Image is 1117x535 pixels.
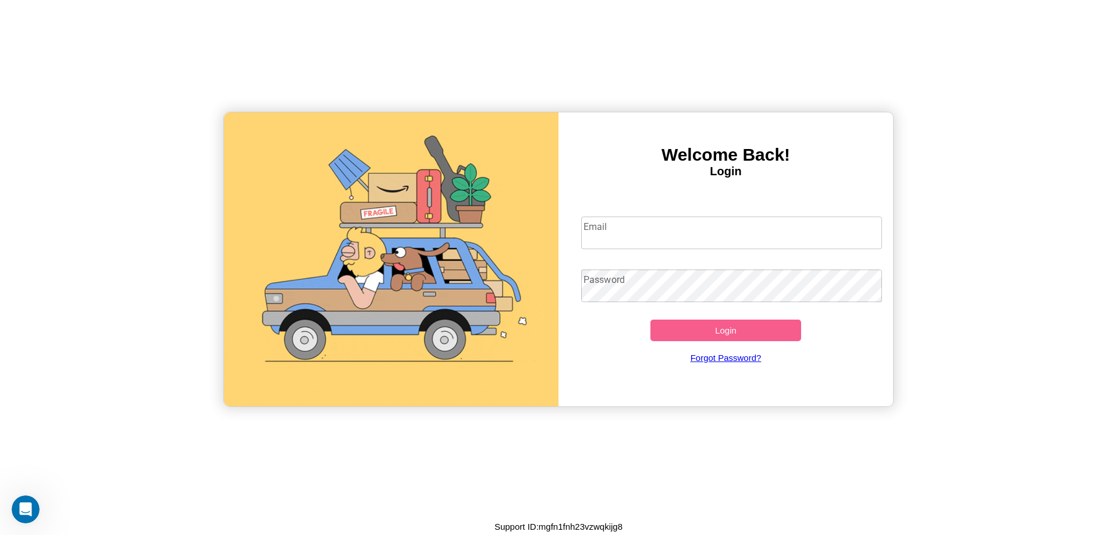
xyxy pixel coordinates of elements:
img: gif [224,112,558,406]
button: Login [650,320,801,341]
iframe: Intercom live chat [12,495,40,523]
h3: Welcome Back! [558,145,893,165]
h4: Login [558,165,893,178]
a: Forgot Password? [575,341,877,374]
p: Support ID: mgfn1fnh23vzwqkijg8 [495,519,622,534]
